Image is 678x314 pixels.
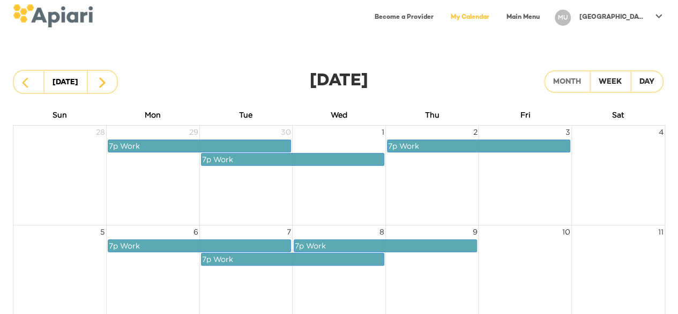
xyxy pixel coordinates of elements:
[388,142,397,150] span: 7p
[213,155,233,163] span: Work
[99,225,106,238] span: 5
[13,4,93,27] img: logo
[201,153,384,166] a: 7p Work
[53,111,67,119] span: Sun
[294,239,477,252] a: 7p Work
[399,142,419,150] span: Work
[43,70,87,94] button: [DATE]
[306,242,326,250] span: Work
[444,6,496,28] a: My Calendar
[387,140,570,152] a: 7p Work
[95,126,106,138] span: 28
[331,111,347,119] span: Wed
[544,70,590,93] button: Month
[630,70,664,93] button: Day
[109,142,118,150] span: 7p
[109,242,118,250] span: 7p
[553,76,581,89] div: Month
[147,69,531,94] div: [DATE]
[201,253,384,266] a: 7p Work
[381,126,385,138] span: 1
[120,242,140,250] span: Work
[295,242,304,250] span: 7p
[657,225,665,238] span: 11
[213,255,233,263] span: Work
[564,126,571,138] span: 3
[639,76,654,89] div: Day
[108,239,291,252] a: 7p Work
[590,70,631,93] button: Week
[368,6,440,28] a: Become a Provider
[471,225,478,238] span: 9
[239,111,252,119] span: Tue
[53,75,78,90] div: [DATE]
[500,6,546,28] a: Main Menu
[612,111,624,119] span: Sat
[202,255,211,263] span: 7p
[599,76,622,89] div: Week
[192,225,199,238] span: 6
[579,13,644,22] p: [GEOGRAPHIC_DATA]
[202,155,211,163] span: 7p
[425,111,439,119] span: Thu
[520,111,530,119] span: Fri
[472,126,478,138] span: 2
[286,225,292,238] span: 7
[145,111,161,119] span: Mon
[555,10,571,26] div: MU
[378,225,385,238] span: 8
[188,126,199,138] span: 29
[120,142,140,150] span: Work
[658,126,665,138] span: 4
[108,140,291,152] a: 7p Work
[561,225,571,238] span: 10
[280,126,292,138] span: 30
